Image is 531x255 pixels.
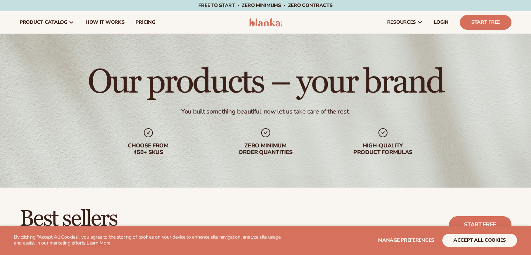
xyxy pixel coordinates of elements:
[198,2,332,9] span: Free to start · ZERO minimums · ZERO contracts
[80,11,130,34] a: How It Works
[87,240,110,246] a: Learn More
[338,143,428,156] div: High-quality product formulas
[135,20,155,25] span: pricing
[88,66,443,99] h1: Our products – your brand
[86,20,125,25] span: How It Works
[181,108,350,116] div: You built something beautiful, now let us take care of the rest.
[20,207,206,231] h2: Best sellers
[387,20,416,25] span: resources
[14,234,289,246] p: By clicking "Accept All Cookies", you agree to the storing of cookies on your device to enhance s...
[14,11,80,34] a: product catalog
[221,143,310,156] div: Zero minimum order quantities
[378,234,434,247] button: Manage preferences
[382,11,428,34] a: resources
[20,20,67,25] span: product catalog
[428,11,454,34] a: LOGIN
[434,20,449,25] span: LOGIN
[130,11,161,34] a: pricing
[449,216,511,233] a: Start free
[249,18,282,27] img: logo
[378,237,434,243] span: Manage preferences
[460,15,511,30] a: Start Free
[104,143,193,156] div: Choose from 450+ Skus
[442,234,517,247] button: accept all cookies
